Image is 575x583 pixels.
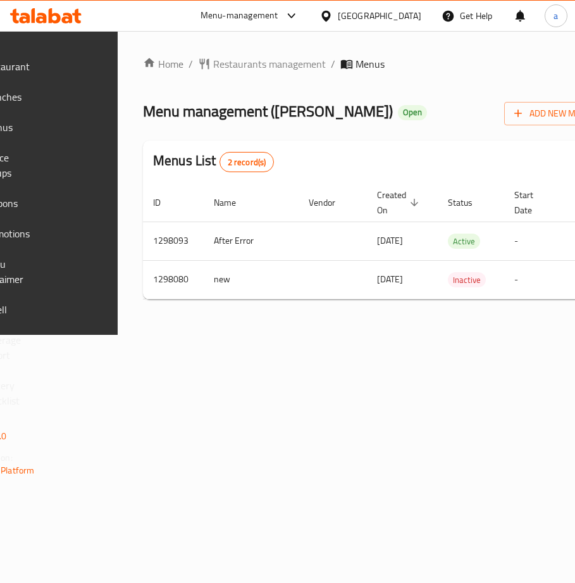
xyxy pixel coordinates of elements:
td: 1298080 [143,260,204,299]
span: a [553,9,558,23]
span: Menu management ( [PERSON_NAME] ) [143,97,393,125]
span: [DATE] [377,271,403,287]
li: / [189,56,193,72]
div: Inactive [448,272,486,287]
span: 2 record(s) [220,156,274,168]
td: - [504,260,565,299]
span: Status [448,195,489,210]
span: Open [398,107,427,118]
li: / [331,56,335,72]
span: Active [448,234,480,249]
td: new [204,260,299,299]
span: Vendor [309,195,352,210]
span: Inactive [448,273,486,287]
span: ID [153,195,177,210]
span: Created On [377,187,423,218]
span: Menus [356,56,385,72]
a: Home [143,56,183,72]
div: Menu-management [201,8,278,23]
div: Total records count [219,152,275,172]
td: 1298093 [143,222,204,260]
td: After Error [204,222,299,260]
span: Start Date [514,187,550,218]
span: Name [214,195,252,210]
a: Restaurants management [198,56,326,72]
div: [GEOGRAPHIC_DATA] [338,9,421,23]
div: Open [398,105,427,120]
h2: Menus List [153,151,274,172]
span: Restaurants management [213,56,326,72]
span: [DATE] [377,232,403,249]
td: - [504,222,565,260]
